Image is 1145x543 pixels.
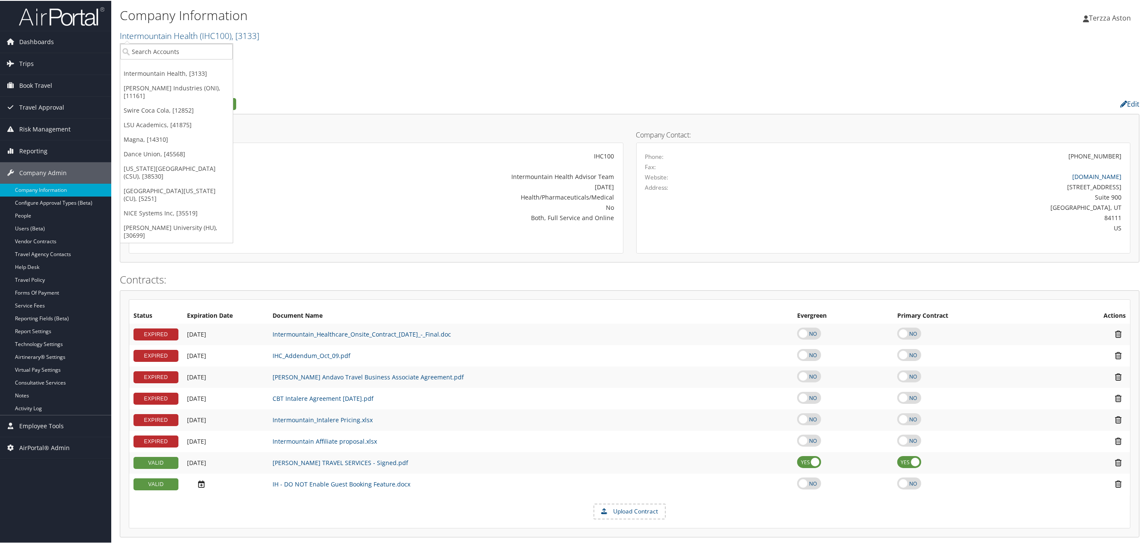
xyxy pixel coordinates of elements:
[187,479,264,488] div: Add/Edit Date
[1089,12,1131,22] span: Terzza Aston
[767,223,1121,232] div: US
[187,329,206,337] span: [DATE]
[1072,172,1121,180] a: [DOMAIN_NAME]
[187,394,206,402] span: [DATE]
[231,29,259,41] span: , [ 3133 ]
[120,80,233,102] a: [PERSON_NAME] Industries (ONI), [11161]
[273,479,410,487] a: IH - DO NOT Enable Guest Booking Feature.docx
[133,413,178,425] div: EXPIRED
[1083,4,1139,30] a: Terzza Aston
[273,329,451,337] a: Intermountain_Healthcare_Onsite_Contract_[DATE]_-_Final.doc
[19,118,71,139] span: Risk Management
[120,29,259,41] a: Intermountain Health
[273,351,350,359] a: IHC_Addendum_Oct_09.pdf
[1111,479,1126,488] i: Remove Contract
[1111,393,1126,402] i: Remove Contract
[120,95,795,110] h2: Company Profile:
[636,131,1131,137] h4: Company Contact:
[1111,329,1126,338] i: Remove Contract
[301,182,614,191] div: [DATE]
[120,161,233,183] a: [US_STATE][GEOGRAPHIC_DATA] (CSU), [38530]
[1111,436,1126,445] i: Remove Contract
[645,152,664,160] label: Phone:
[273,394,374,402] a: CBT Intalere Agreement [DATE].pdf
[301,151,614,160] div: IHC100
[893,307,1049,323] th: Primary Contract
[301,171,614,180] div: Intermountain Health Advisor Team
[1111,415,1126,424] i: Remove Contract
[129,307,183,323] th: Status
[120,146,233,161] a: Dance Union, [45568]
[767,182,1121,191] div: [STREET_ADDRESS]
[19,161,67,183] span: Company Admin
[120,102,233,117] a: Swire Coca Cola, [12852]
[301,202,614,211] div: No
[187,372,206,380] span: [DATE]
[183,307,268,323] th: Expiration Date
[19,6,104,26] img: airportal-logo.png
[767,202,1121,211] div: [GEOGRAPHIC_DATA], UT
[19,30,54,52] span: Dashboards
[19,140,47,161] span: Reporting
[301,192,614,201] div: Health/Pharmaceuticals/Medical
[187,330,264,337] div: Add/Edit Date
[120,220,233,242] a: [PERSON_NAME] University (HU), [30699]
[187,415,264,423] div: Add/Edit Date
[133,349,178,361] div: EXPIRED
[133,435,178,447] div: EXPIRED
[187,351,206,359] span: [DATE]
[1111,372,1126,381] i: Remove Contract
[120,43,233,59] input: Search Accounts
[767,192,1121,201] div: Suite 900
[133,370,178,382] div: EXPIRED
[133,456,178,468] div: VALID
[120,271,1139,286] h2: Contracts:
[187,458,206,466] span: [DATE]
[19,74,52,95] span: Book Travel
[19,96,64,117] span: Travel Approval
[19,52,34,74] span: Trips
[133,477,178,489] div: VALID
[120,66,233,80] a: Intermountain Health, [3133]
[301,212,614,221] div: Both, Full Service and Online
[1111,457,1126,466] i: Remove Contract
[645,172,669,181] label: Website:
[1049,307,1130,323] th: Actions
[120,205,233,220] a: NICE Systems Inc, [35519]
[645,182,669,191] label: Address:
[120,131,233,146] a: Magna, [14310]
[793,307,893,323] th: Evergreen
[273,415,373,423] a: Intermountain_Intalere Pricing.xlsx
[187,436,206,445] span: [DATE]
[187,394,264,402] div: Add/Edit Date
[187,437,264,445] div: Add/Edit Date
[1068,151,1121,160] div: [PHONE_NUMBER]
[133,392,178,404] div: EXPIRED
[273,458,408,466] a: [PERSON_NAME] TRAVEL SERVICES - Signed.pdf
[120,6,800,24] h1: Company Information
[187,351,264,359] div: Add/Edit Date
[120,183,233,205] a: [GEOGRAPHIC_DATA][US_STATE] (CU), [5251]
[645,162,656,170] label: Fax:
[767,212,1121,221] div: 84111
[200,29,231,41] span: ( IHC100 )
[273,372,464,380] a: [PERSON_NAME] Andavo Travel Business Associate Agreement.pdf
[187,458,264,466] div: Add/Edit Date
[268,307,793,323] th: Document Name
[187,415,206,423] span: [DATE]
[594,504,665,518] label: Upload Contract
[1120,98,1139,108] a: Edit
[187,373,264,380] div: Add/Edit Date
[19,436,70,458] span: AirPortal® Admin
[273,436,377,445] a: Intermountain Affiliate proposal.xlsx
[19,415,64,436] span: Employee Tools
[133,328,178,340] div: EXPIRED
[120,117,233,131] a: LSU Academics, [41875]
[1111,350,1126,359] i: Remove Contract
[129,131,623,137] h4: Account Details:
